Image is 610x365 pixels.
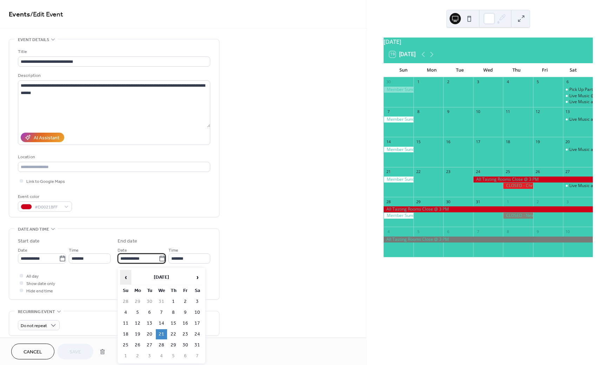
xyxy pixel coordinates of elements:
[120,286,131,296] th: Su
[475,109,480,114] div: 10
[26,178,65,185] span: Link to Google Maps
[156,351,167,361] td: 4
[180,351,191,361] td: 6
[565,169,570,174] div: 27
[144,297,155,307] td: 30
[168,340,179,350] td: 29
[384,38,593,46] div: [DATE]
[386,79,391,85] div: 30
[144,318,155,328] td: 13
[120,340,131,350] td: 25
[416,79,421,85] div: 1
[565,79,570,85] div: 6
[563,117,593,122] div: Live Music at Fiesta Winery at Arch Ray
[156,286,167,296] th: We
[26,273,39,280] span: All day
[565,109,570,114] div: 13
[505,139,510,144] div: 18
[417,63,446,77] div: Mon
[445,169,451,174] div: 23
[387,49,418,59] button: 19[DATE]
[180,318,191,328] td: 16
[384,117,413,122] div: Member Sunday Funday
[132,307,143,318] td: 5
[192,270,203,284] span: ›
[503,183,533,189] div: CLOSED - Christmas
[384,237,593,243] div: All Tasting Rooms Close @ 3 PM
[180,329,191,339] td: 23
[565,139,570,144] div: 20
[132,329,143,339] td: 19
[24,349,42,356] span: Cancel
[18,153,209,161] div: Location
[386,169,391,174] div: 21
[168,307,179,318] td: 8
[192,307,203,318] td: 10
[144,351,155,361] td: 3
[505,169,510,174] div: 25
[144,340,155,350] td: 27
[132,297,143,307] td: 29
[192,286,203,296] th: Sa
[505,199,510,204] div: 1
[416,139,421,144] div: 15
[386,229,391,234] div: 4
[192,318,203,328] td: 17
[416,169,421,174] div: 22
[565,199,570,204] div: 3
[168,318,179,328] td: 15
[144,307,155,318] td: 6
[446,63,474,77] div: Tue
[559,63,587,77] div: Sat
[156,318,167,328] td: 14
[120,329,131,339] td: 18
[505,229,510,234] div: 8
[21,133,64,142] button: AI Assistant
[18,247,27,254] span: Date
[180,286,191,296] th: Fr
[26,287,53,295] span: Hide end time
[416,199,421,204] div: 29
[535,139,541,144] div: 19
[563,99,593,105] div: Live Music at Fiesta Winery at Arch Ray
[34,134,59,142] div: AI Assistant
[445,139,451,144] div: 16
[535,169,541,174] div: 26
[168,329,179,339] td: 22
[386,139,391,144] div: 14
[565,229,570,234] div: 10
[156,307,167,318] td: 7
[563,93,593,99] div: Live Music @ Bend - Chad Alan
[69,247,79,254] span: Time
[120,351,131,361] td: 1
[21,322,47,330] span: Do not repeat
[563,87,593,93] div: Pick Up Party @ Bend
[132,318,143,328] td: 12
[384,147,413,153] div: Member Sunday Funday
[505,79,510,85] div: 4
[384,206,593,212] div: All Tasting Rooms Close @ 3 PM
[132,270,191,285] th: [DATE]
[118,238,137,245] div: End date
[18,48,209,55] div: Title
[384,177,413,182] div: Member Sunday Funday
[384,87,413,93] div: Member Sunday Funday
[18,72,209,79] div: Description
[18,36,49,44] span: Event details
[475,229,480,234] div: 7
[389,63,418,77] div: Sun
[535,229,541,234] div: 9
[445,109,451,114] div: 9
[445,79,451,85] div: 2
[132,286,143,296] th: Mo
[563,147,593,153] div: Live Music at Fiesta Winery at Arch Ray
[475,79,480,85] div: 3
[502,63,531,77] div: Thu
[505,109,510,114] div: 11
[132,351,143,361] td: 2
[474,63,503,77] div: Wed
[144,329,155,339] td: 20
[180,307,191,318] td: 9
[18,226,49,233] span: Date and time
[11,344,54,359] a: Cancel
